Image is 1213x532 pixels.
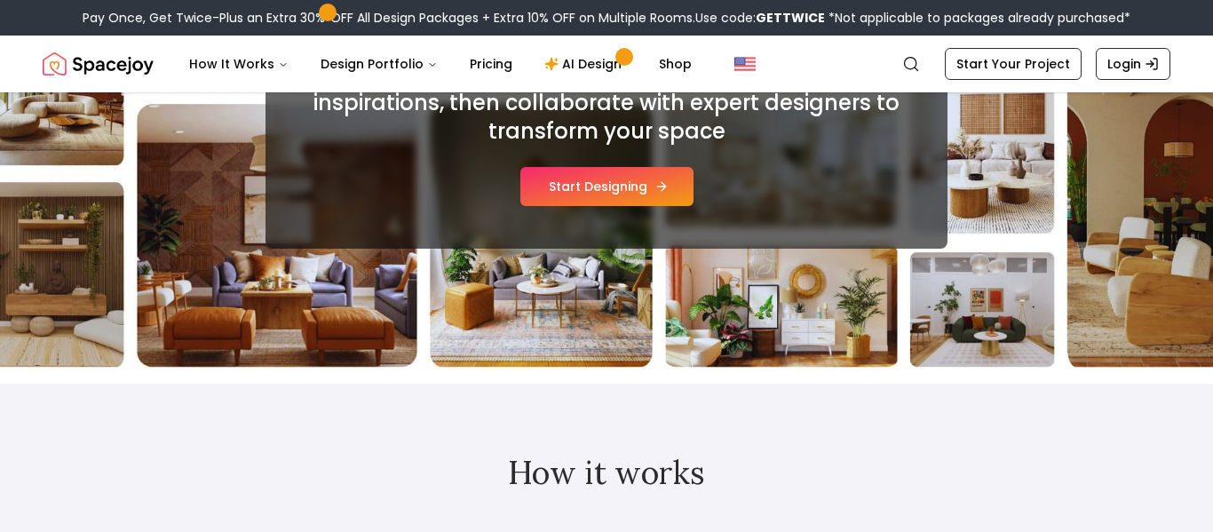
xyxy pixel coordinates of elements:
[456,46,527,82] a: Pricing
[43,46,154,82] img: Spacejoy Logo
[530,46,641,82] a: AI Design
[175,46,706,82] nav: Main
[1096,48,1170,80] a: Login
[67,455,1146,490] h2: How it works
[520,167,694,206] button: Start Designing
[43,46,154,82] a: Spacejoy
[645,46,706,82] a: Shop
[308,60,905,146] h2: Upload photos of your room, get AI design inspirations, then collaborate with expert designers to...
[175,46,303,82] button: How It Works
[83,9,1130,27] div: Pay Once, Get Twice-Plus an Extra 30% OFF All Design Packages + Extra 10% OFF on Multiple Rooms.
[756,9,825,27] b: GETTWICE
[43,36,1170,92] nav: Global
[306,46,452,82] button: Design Portfolio
[734,53,756,75] img: United States
[695,9,825,27] span: Use code:
[945,48,1082,80] a: Start Your Project
[825,9,1130,27] span: *Not applicable to packages already purchased*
